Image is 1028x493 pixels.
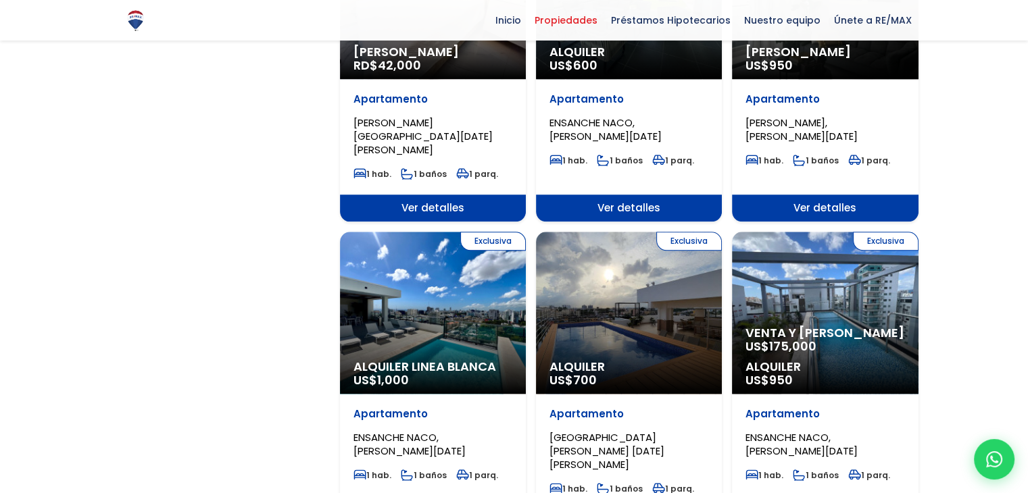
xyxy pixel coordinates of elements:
span: [GEOGRAPHIC_DATA][PERSON_NAME] [DATE][PERSON_NAME] [549,430,664,471]
span: 1 parq. [848,469,890,481]
span: [PERSON_NAME] [353,45,512,59]
span: US$ [549,371,597,388]
span: Propiedades [528,10,604,30]
span: [PERSON_NAME] [745,45,904,59]
p: Apartamento [549,407,708,421]
span: 1 hab. [745,155,783,166]
span: 950 [769,371,793,388]
span: Exclusiva [853,232,919,251]
span: 1 baños [793,469,839,481]
span: Ver detalles [732,194,918,222]
p: Apartamento [745,407,904,421]
span: Alquiler Linea Blanca [353,360,512,373]
span: Alquiler [549,360,708,373]
span: Inicio [489,10,528,30]
span: ENSANCHE NACO, [PERSON_NAME][DATE] [549,115,662,143]
span: Alquiler [549,45,708,59]
span: Venta y [PERSON_NAME] [745,326,904,340]
span: Alquiler [745,360,904,373]
span: Nuestro equipo [737,10,827,30]
span: 1 baños [401,168,447,180]
span: 600 [573,57,597,74]
span: US$ [745,338,816,355]
span: 1 parq. [848,155,890,166]
img: Logo de REMAX [124,9,147,32]
span: 700 [573,371,597,388]
span: 1 hab. [745,469,783,481]
span: US$ [745,57,793,74]
span: US$ [745,371,793,388]
p: Apartamento [549,93,708,106]
span: ENSANCHE NACO, [PERSON_NAME][DATE] [353,430,466,458]
span: 1 parq. [456,168,498,180]
span: Únete a RE/MAX [827,10,919,30]
p: Apartamento [745,93,904,106]
span: 1 hab. [353,168,391,180]
span: 1 hab. [353,469,391,481]
span: 1 baños [401,469,447,481]
span: 42,000 [378,57,421,74]
span: [PERSON_NAME][GEOGRAPHIC_DATA][DATE][PERSON_NAME] [353,115,493,157]
span: 950 [769,57,793,74]
span: Préstamos Hipotecarios [604,10,737,30]
span: US$ [353,371,409,388]
span: Ver detalles [536,194,722,222]
span: 1 hab. [549,155,587,166]
span: ENSANCHE NACO, [PERSON_NAME][DATE] [745,430,858,458]
span: 1 parq. [652,155,694,166]
p: Apartamento [353,93,512,106]
span: Ver detalles [340,194,526,222]
span: 1 parq. [456,469,498,481]
span: RD$ [353,57,421,74]
span: US$ [549,57,597,74]
span: 175,000 [769,338,816,355]
span: Exclusiva [460,232,526,251]
p: Apartamento [353,407,512,421]
span: [PERSON_NAME], [PERSON_NAME][DATE] [745,115,858,143]
span: 1,000 [377,371,409,388]
span: 1 baños [597,155,643,166]
span: 1 baños [793,155,839,166]
span: Exclusiva [656,232,722,251]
